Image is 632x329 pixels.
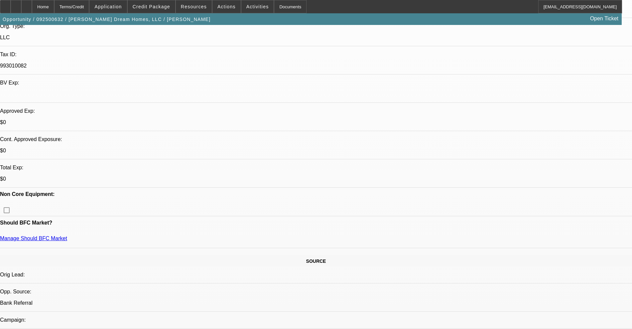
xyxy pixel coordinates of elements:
[587,13,621,24] a: Open Ticket
[133,4,170,9] span: Credit Package
[212,0,241,13] button: Actions
[306,258,326,264] span: SOURCE
[176,0,212,13] button: Resources
[128,0,175,13] button: Credit Package
[241,0,274,13] button: Activities
[94,4,122,9] span: Application
[246,4,269,9] span: Activities
[3,17,210,22] span: Opportunity / 092500632 / [PERSON_NAME] Dream Homes, LLC / [PERSON_NAME]
[89,0,127,13] button: Application
[217,4,236,9] span: Actions
[181,4,207,9] span: Resources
